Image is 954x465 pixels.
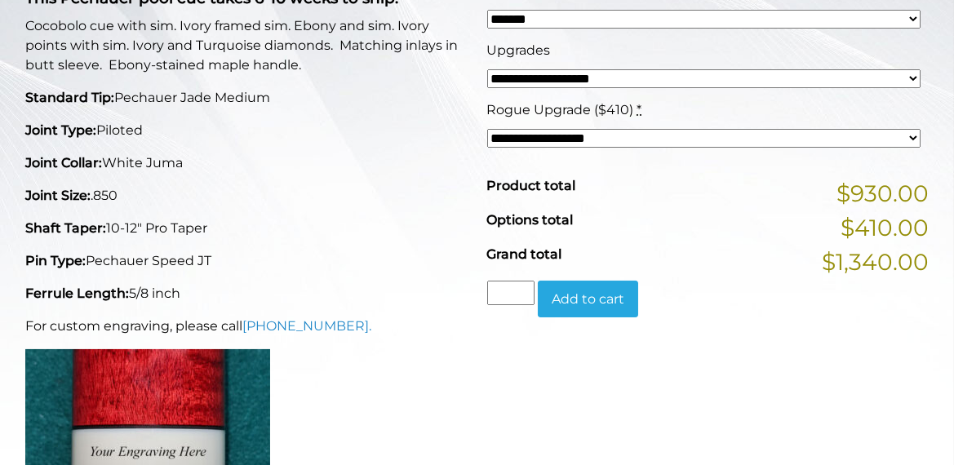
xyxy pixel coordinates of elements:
p: Pechauer Jade Medium [25,88,468,108]
span: Upgrades [487,42,551,58]
abbr: required [637,102,642,117]
a: [PHONE_NUMBER]. [242,318,371,334]
p: White Juma [25,153,468,173]
strong: Standard Tip: [25,90,114,105]
span: Grand total [487,246,562,262]
span: Options total [487,212,574,228]
strong: Joint Type: [25,122,96,138]
strong: Shaft Taper: [25,220,106,236]
span: $930.00 [836,176,929,210]
button: Add to cart [538,281,638,318]
span: $1,340.00 [822,245,929,279]
strong: Ferrule Length: [25,286,129,301]
strong: Pin Type: [25,253,86,268]
p: Pechauer Speed JT [25,251,468,271]
strong: Joint Size: [25,188,91,203]
p: For custom engraving, please call [25,317,468,336]
input: Product quantity [487,281,535,305]
span: $410.00 [841,210,929,245]
p: .850 [25,186,468,206]
p: Piloted [25,121,468,140]
span: Rogue Upgrade ($410) [487,102,634,117]
p: Cocobolo cue with sim. Ivory framed sim. Ebony and sim. Ivory points with sim. Ivory and Turquois... [25,16,468,75]
p: 5/8 inch [25,284,468,303]
span: Product total [487,178,576,193]
strong: Joint Collar: [25,155,102,170]
p: 10-12" Pro Taper [25,219,468,238]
